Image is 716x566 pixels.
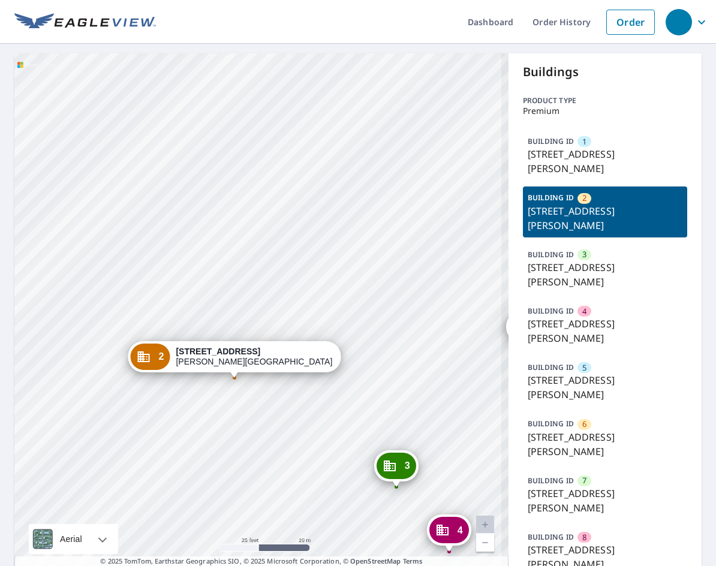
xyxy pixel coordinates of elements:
p: [STREET_ADDRESS][PERSON_NAME] [528,373,683,402]
p: BUILDING ID [528,362,574,372]
p: BUILDING ID [528,249,574,260]
a: Terms [403,556,423,565]
div: Aerial [56,524,86,554]
a: Order [606,10,655,35]
p: Buildings [523,63,688,81]
p: BUILDING ID [528,136,574,146]
div: Dropped pin, building 3, Commercial property, 2222 Sycamore Ln Davis, CA 95616 [374,450,419,487]
div: Dropped pin, building 1, Commercial property, 2222 Sycamore Ln Davis, CA 95616 [506,311,550,348]
p: [STREET_ADDRESS][PERSON_NAME] [528,486,683,515]
span: 5 [582,362,586,374]
p: Product type [523,95,688,106]
p: [STREET_ADDRESS][PERSON_NAME] [528,430,683,459]
p: [STREET_ADDRESS][PERSON_NAME] [528,317,683,345]
p: [STREET_ADDRESS][PERSON_NAME] [528,147,683,176]
p: BUILDING ID [528,419,574,429]
div: [PERSON_NAME][GEOGRAPHIC_DATA] [176,347,332,367]
div: Dropped pin, building 4, Commercial property, 2222 Sycamore Ln Davis, CA 95616 [427,514,471,552]
span: 2 [158,352,164,361]
p: BUILDING ID [528,475,574,486]
span: 8 [582,532,586,543]
a: Current Level 20, Zoom In Disabled [476,516,494,534]
p: Premium [523,106,688,116]
span: 3 [582,249,586,260]
p: [STREET_ADDRESS][PERSON_NAME] [528,260,683,289]
img: EV Logo [14,13,156,31]
strong: [STREET_ADDRESS] [176,347,260,356]
span: 3 [405,461,410,470]
span: 4 [582,306,586,317]
p: [STREET_ADDRESS][PERSON_NAME] [528,204,683,233]
p: BUILDING ID [528,306,574,316]
p: BUILDING ID [528,532,574,542]
span: 7 [582,475,586,486]
span: 1 [582,136,586,147]
a: OpenStreetMap [350,556,401,565]
span: 6 [582,419,586,430]
span: 4 [458,526,463,535]
div: Aerial [29,524,118,554]
span: 2 [582,192,586,204]
p: BUILDING ID [528,192,574,203]
a: Current Level 20, Zoom Out [476,534,494,552]
div: Dropped pin, building 2, Commercial property, 2222 Sycamore Ln Davis, CA 95616 [128,341,341,378]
